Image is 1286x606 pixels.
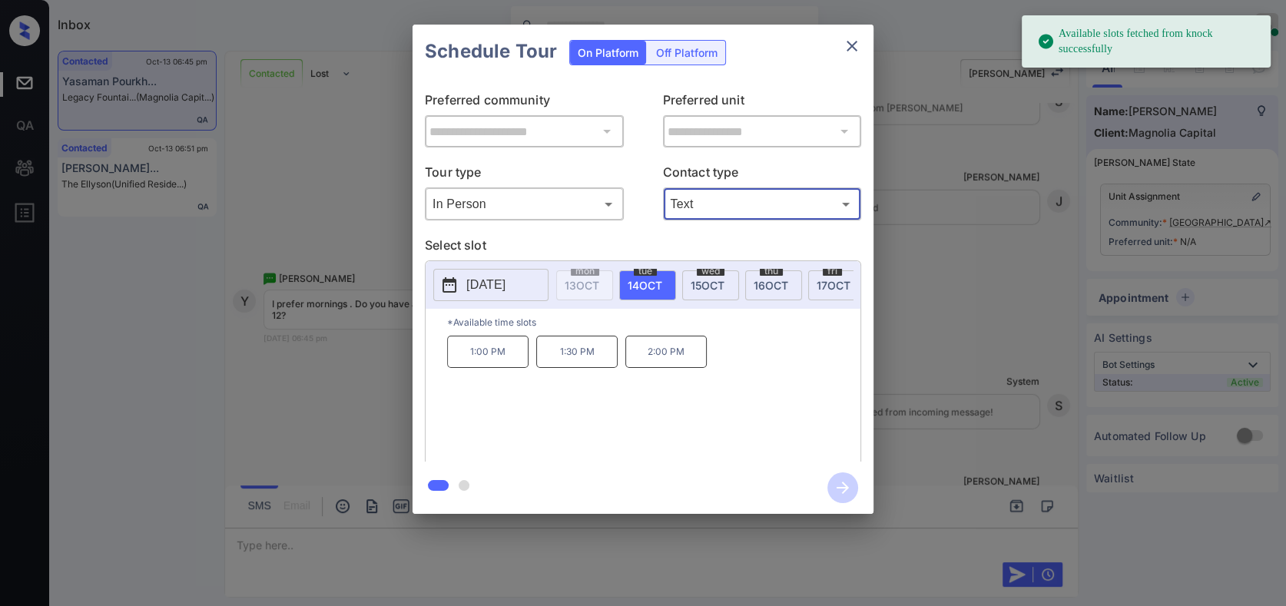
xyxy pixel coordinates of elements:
[760,267,783,276] span: thu
[634,267,657,276] span: tue
[628,279,662,292] span: 14 OCT
[447,336,529,368] p: 1:00 PM
[808,270,865,300] div: date-select
[691,279,724,292] span: 15 OCT
[619,270,676,300] div: date-select
[754,279,788,292] span: 16 OCT
[697,267,724,276] span: wed
[625,336,707,368] p: 2:00 PM
[447,309,860,336] p: *Available time slots
[425,236,861,260] p: Select slot
[429,191,620,217] div: In Person
[745,270,802,300] div: date-select
[667,191,858,217] div: Text
[1037,20,1258,63] div: Available slots fetched from knock successfully
[425,163,624,187] p: Tour type
[817,279,850,292] span: 17 OCT
[466,276,505,294] p: [DATE]
[823,267,842,276] span: fri
[433,269,549,301] button: [DATE]
[570,41,646,65] div: On Platform
[413,25,569,78] h2: Schedule Tour
[663,163,862,187] p: Contact type
[648,41,725,65] div: Off Platform
[536,336,618,368] p: 1:30 PM
[663,91,862,115] p: Preferred unit
[682,270,739,300] div: date-select
[837,31,867,61] button: close
[425,91,624,115] p: Preferred community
